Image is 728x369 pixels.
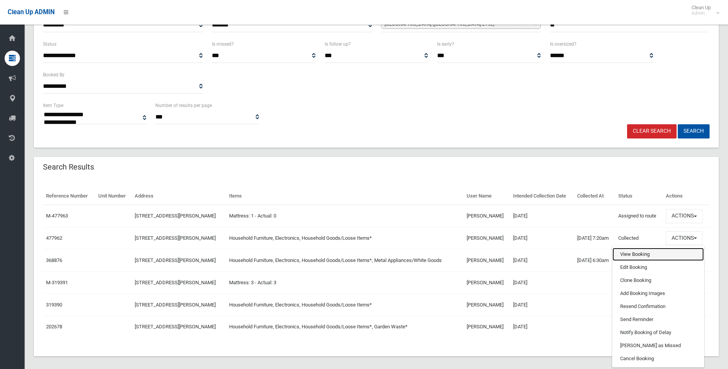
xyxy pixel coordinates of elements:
td: Household Furniture, Electronics, Household Goods/Loose Items* [226,227,463,249]
td: [PERSON_NAME] [464,316,510,338]
a: 368876 [46,257,62,263]
a: [STREET_ADDRESS][PERSON_NAME] [135,324,216,329]
td: [PERSON_NAME] [464,294,510,316]
th: Address [132,188,226,205]
a: [STREET_ADDRESS][PERSON_NAME] [135,302,216,308]
td: Household Furniture, Electronics, Household Goods/Loose Items* [226,294,463,316]
label: Is follow up? [325,40,351,48]
header: Search Results [34,160,103,175]
small: Admin [692,10,711,16]
td: [DATE] [510,227,574,249]
th: Actions [663,188,710,205]
td: [DATE] [510,249,574,272]
label: Is oversized? [550,40,576,48]
a: [STREET_ADDRESS][PERSON_NAME] [135,213,216,219]
label: Number of results per page [155,101,212,110]
a: View Booking [612,248,704,261]
label: Booked By [43,71,64,79]
a: 477962 [46,235,62,241]
td: Mattress: 1 - Actual: 0 [226,205,463,227]
button: Search [678,124,710,138]
span: Clean Up ADMIN [8,8,54,16]
th: User Name [464,188,510,205]
button: Actions [666,209,703,223]
td: [DATE] [510,316,574,338]
span: Clean Up [688,5,718,16]
button: Actions [666,231,703,245]
a: [STREET_ADDRESS][PERSON_NAME] [135,235,216,241]
a: 319390 [46,302,62,308]
td: Household Furniture, Electronics, Household Goods/Loose Items*, Metal Appliances/White Goods [226,249,463,272]
th: Collected At [574,188,615,205]
label: Is early? [437,40,454,48]
label: Is missed? [212,40,234,48]
a: Clone Booking [612,274,704,287]
td: [DATE] [510,272,574,294]
a: [PERSON_NAME] as Missed [612,339,704,352]
th: Status [615,188,663,205]
a: Edit Booking [612,261,704,274]
th: Reference Number [43,188,95,205]
a: 202678 [46,324,62,329]
td: [PERSON_NAME] [464,272,510,294]
td: [DATE] [510,294,574,316]
a: [STREET_ADDRESS][PERSON_NAME] [135,280,216,285]
td: Household Furniture, Electronics, Household Goods/Loose Items*, Garden Waste* [226,316,463,338]
td: [DATE] 6:30am [574,249,615,272]
a: Add Booking Images [612,287,704,300]
a: Send Reminder [612,313,704,326]
td: [DATE] [510,205,574,227]
td: [PERSON_NAME] [464,249,510,272]
a: Notify Booking of Delay [612,326,704,339]
label: Item Type [43,101,63,110]
label: Status [43,40,56,48]
th: Intended Collection Date [510,188,574,205]
td: [PERSON_NAME] [464,227,510,249]
a: M-477963 [46,213,68,219]
a: [STREET_ADDRESS][PERSON_NAME] [135,257,216,263]
a: M-319391 [46,280,68,285]
td: Mattress: 3 - Actual: 3 [226,272,463,294]
a: Cancel Booking [612,352,704,365]
td: [DATE] 7:20am [574,227,615,249]
td: Assigned to route [615,205,663,227]
th: Unit Number [95,188,132,205]
td: [PERSON_NAME] [464,205,510,227]
td: Collected [615,227,663,249]
a: Clear Search [627,124,677,138]
th: Items [226,188,463,205]
a: Resend Confirmation [612,300,704,313]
